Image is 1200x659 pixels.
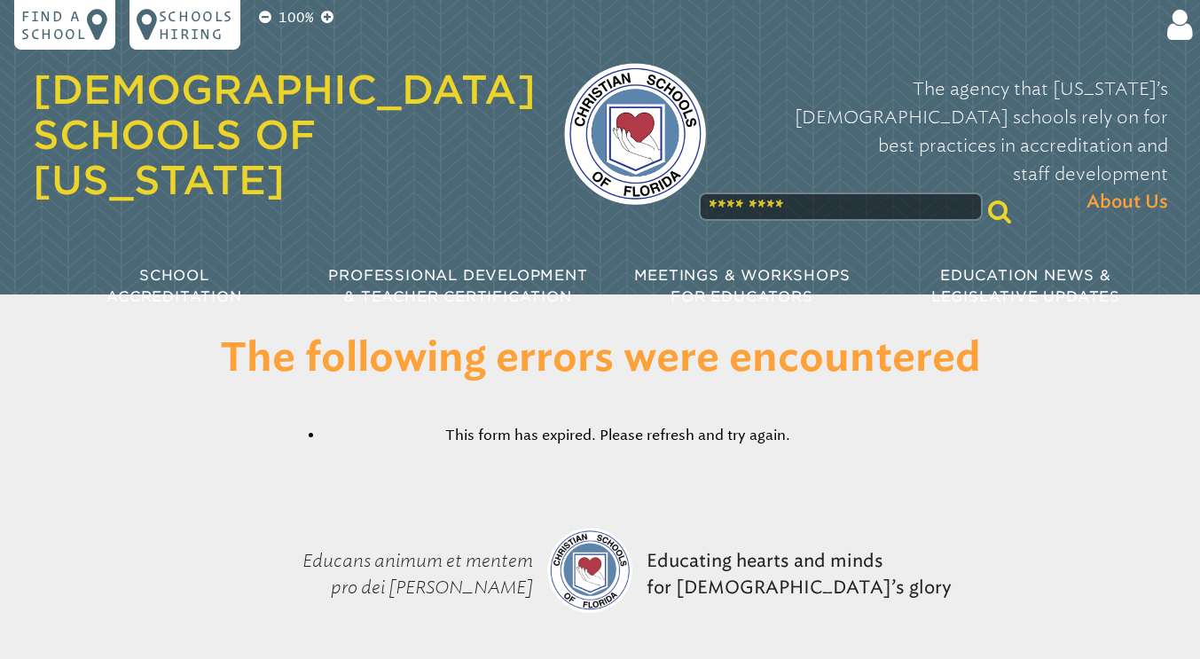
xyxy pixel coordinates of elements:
[639,503,959,645] p: Educating hearts and minds for [DEMOGRAPHIC_DATA]’s glory
[328,267,587,305] span: Professional Development & Teacher Certification
[21,7,87,43] p: Find a school
[145,337,1056,382] h1: The following errors were encountered
[159,7,233,43] p: Schools Hiring
[931,267,1120,305] span: Education News & Legislative Updates
[547,528,632,613] img: csf-logo-web-colors.png
[1086,188,1168,216] span: About Us
[564,63,706,205] img: csf-logo-web-colors.png
[33,67,536,203] a: [DEMOGRAPHIC_DATA] Schools of [US_STATE]
[634,267,851,305] span: Meetings & Workshops for Educators
[242,503,540,645] p: Educans animum et mentem pro dei [PERSON_NAME]
[275,7,318,28] p: 100%
[734,75,1168,216] p: The agency that [US_STATE]’s [DEMOGRAPHIC_DATA] schools rely on for best practices in accreditati...
[106,267,241,305] span: School Accreditation
[324,425,913,446] li: This form has expired. Please refresh and try again.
